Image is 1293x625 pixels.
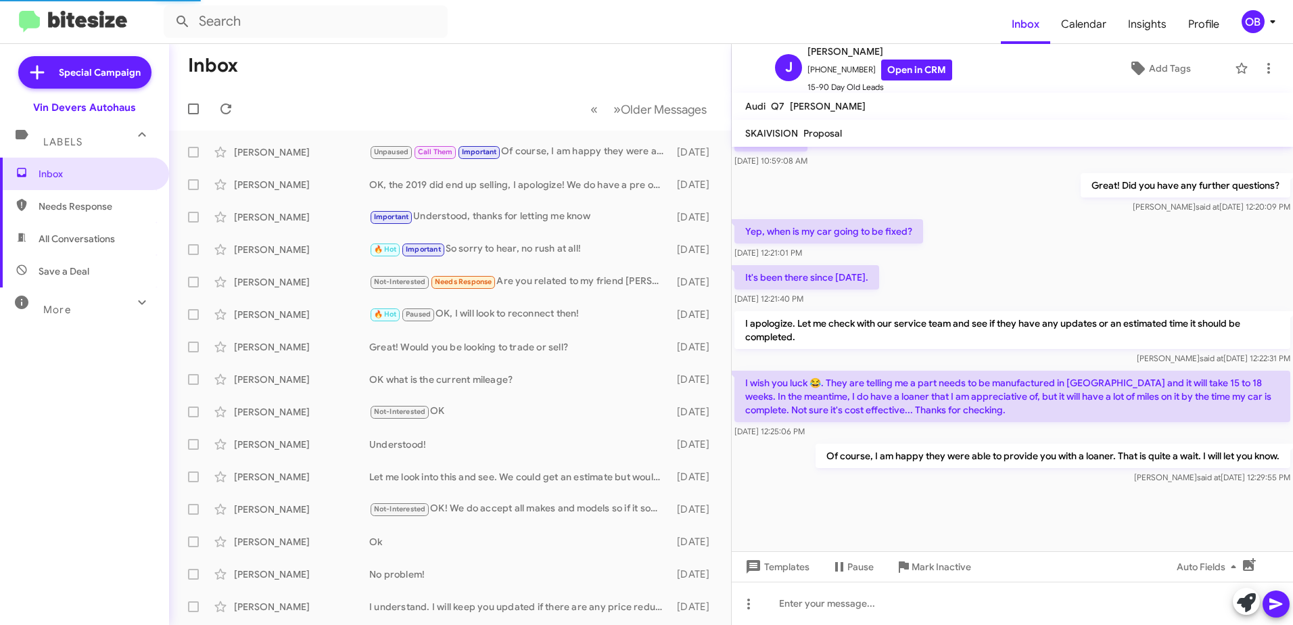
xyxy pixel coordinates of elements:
span: Proposal [803,127,842,139]
button: Add Tags [1091,56,1228,80]
span: Add Tags [1149,56,1191,80]
div: [DATE] [671,145,720,159]
div: [DATE] [671,568,720,581]
div: [PERSON_NAME] [234,438,369,451]
div: [DATE] [671,210,720,224]
a: Profile [1177,5,1230,44]
div: [PERSON_NAME] [234,535,369,549]
div: [PERSON_NAME] [234,405,369,419]
div: [PERSON_NAME] [234,275,369,289]
div: So sorry to hear, no rush at all! [369,241,671,257]
div: OK, the 2019 did end up selling, I apologize! We do have a pre owned 2024 if you'd be interested?... [369,178,671,191]
div: [PERSON_NAME] [234,210,369,224]
div: OB [1242,10,1265,33]
a: Calendar [1050,5,1117,44]
div: Of course, I am happy they were able to provide you with a loaner. That is quite a wait. I will l... [369,144,671,160]
span: » [613,101,621,118]
span: [PERSON_NAME] [DATE] 12:20:09 PM [1133,202,1290,212]
div: [PERSON_NAME] [234,600,369,614]
span: Labels [43,136,83,148]
div: [DATE] [671,405,720,419]
p: I apologize. Let me check with our service team and see if they have any updates or an estimated ... [734,311,1290,349]
div: [PERSON_NAME] [234,470,369,484]
span: Older Messages [621,102,707,117]
span: Not-Interested [374,277,426,286]
div: [PERSON_NAME] [234,308,369,321]
div: Ok [369,535,671,549]
div: I understand. I will keep you updated if there are any price reductions. [369,600,671,614]
span: [DATE] 12:21:40 PM [734,294,803,304]
div: [DATE] [671,535,720,549]
div: [DATE] [671,308,720,321]
div: [PERSON_NAME] [234,243,369,256]
div: OK what is the current mileage? [369,373,671,386]
span: Mark Inactive [912,555,971,579]
div: [DATE] [671,373,720,386]
div: [DATE] [671,243,720,256]
a: Open in CRM [881,60,952,80]
span: Important [406,245,441,254]
div: [PERSON_NAME] [234,568,369,581]
div: No problem! [369,568,671,581]
p: Great! Did you have any further questions? [1081,173,1290,198]
div: Let me look into this and see. We could get an estimate but would need to see it in person for a ... [369,470,671,484]
div: [DATE] [671,275,720,289]
span: [PERSON_NAME] [DATE] 12:29:55 PM [1134,472,1290,482]
div: [PERSON_NAME] [234,503,369,516]
span: said at [1197,472,1221,482]
span: More [43,304,71,316]
span: Important [374,212,409,221]
button: Auto Fields [1166,555,1252,579]
span: Inbox [39,167,154,181]
span: 🔥 Hot [374,245,397,254]
span: Call Them [418,147,453,156]
input: Search [164,5,448,38]
nav: Page navigation example [583,95,715,123]
div: Understood! [369,438,671,451]
span: Not-Interested [374,505,426,513]
span: Special Campaign [59,66,141,79]
p: Yep, when is my car going to be fixed? [734,219,923,244]
span: [DATE] 12:25:06 PM [734,426,805,436]
span: [PERSON_NAME] [DATE] 12:22:31 PM [1137,353,1290,363]
p: It's been there since [DATE]. [734,265,879,290]
div: Understood, thanks for letting me know [369,209,671,225]
a: Special Campaign [18,56,151,89]
span: Needs Response [435,277,492,286]
div: OK! We do accept all makes and models so if it something you'd want to explore, let me know! [369,501,671,517]
div: OK, I will look to reconnect then! [369,306,671,322]
span: Auto Fields [1177,555,1242,579]
span: Templates [743,555,809,579]
span: Audi [745,100,766,112]
span: Inbox [1001,5,1050,44]
div: [DATE] [671,438,720,451]
span: Unpaused [374,147,409,156]
span: 🔥 Hot [374,310,397,319]
div: [DATE] [671,178,720,191]
span: [DATE] 12:21:01 PM [734,248,802,258]
span: Q7 [771,100,784,112]
span: Pause [847,555,874,579]
span: Needs Response [39,200,154,213]
div: [DATE] [671,340,720,354]
div: [PERSON_NAME] [234,373,369,386]
div: OK [369,404,671,419]
div: [DATE] [671,600,720,614]
span: Not-Interested [374,407,426,416]
span: All Conversations [39,232,115,246]
span: [DATE] 10:59:08 AM [734,156,807,166]
div: Are you related to my friend [PERSON_NAME]? [369,274,671,290]
a: Insights [1117,5,1177,44]
span: [PERSON_NAME] [790,100,866,112]
span: [PHONE_NUMBER] [807,60,952,80]
div: Great! Would you be looking to trade or sell? [369,340,671,354]
p: I wish you luck 😂. They are telling me a part needs to be manufactured in [GEOGRAPHIC_DATA] and i... [734,371,1290,422]
span: said at [1196,202,1219,212]
span: Save a Deal [39,264,89,278]
span: SKAIVISION [745,127,798,139]
span: Important [462,147,497,156]
button: Mark Inactive [885,555,982,579]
